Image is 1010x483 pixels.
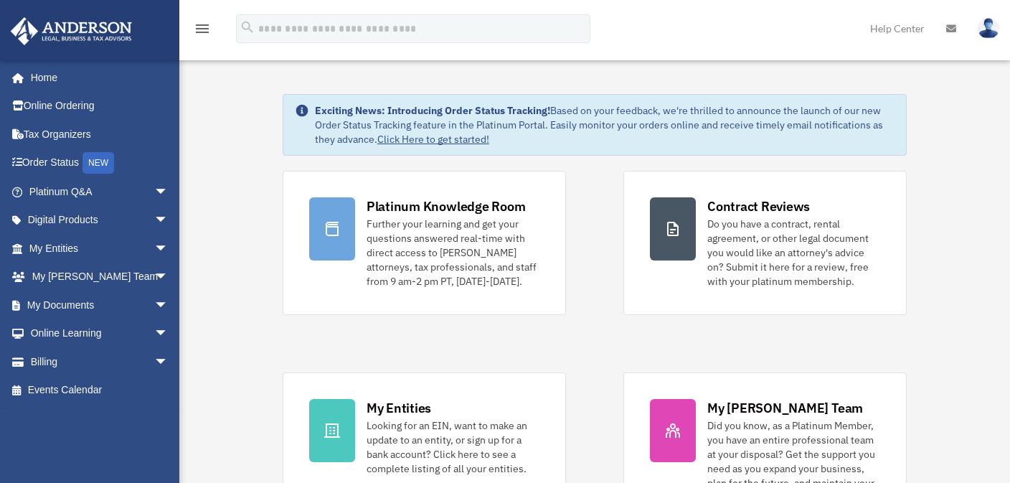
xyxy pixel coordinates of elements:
div: Contract Reviews [707,197,810,215]
span: arrow_drop_down [154,234,183,263]
a: Billingarrow_drop_down [10,347,190,376]
img: User Pic [978,18,999,39]
a: My Entitiesarrow_drop_down [10,234,190,263]
a: Events Calendar [10,376,190,405]
a: Click Here to get started! [377,133,489,146]
div: Further your learning and get your questions answered real-time with direct access to [PERSON_NAM... [367,217,539,289]
a: Platinum Q&Aarrow_drop_down [10,177,190,206]
i: menu [194,20,211,37]
span: arrow_drop_down [154,291,183,320]
i: search [240,19,255,35]
a: Online Learningarrow_drop_down [10,319,190,348]
span: arrow_drop_down [154,177,183,207]
span: arrow_drop_down [154,347,183,377]
a: My [PERSON_NAME] Teamarrow_drop_down [10,263,190,291]
a: My Documentsarrow_drop_down [10,291,190,319]
a: Digital Productsarrow_drop_down [10,206,190,235]
div: My Entities [367,399,431,417]
a: menu [194,25,211,37]
span: arrow_drop_down [154,263,183,292]
img: Anderson Advisors Platinum Portal [6,17,136,45]
span: arrow_drop_down [154,206,183,235]
strong: Exciting News: Introducing Order Status Tracking! [315,104,550,117]
div: My [PERSON_NAME] Team [707,399,863,417]
a: Platinum Knowledge Room Further your learning and get your questions answered real-time with dire... [283,171,566,315]
div: Based on your feedback, we're thrilled to announce the launch of our new Order Status Tracking fe... [315,103,895,146]
div: NEW [82,152,114,174]
div: Platinum Knowledge Room [367,197,526,215]
a: Contract Reviews Do you have a contract, rental agreement, or other legal document you would like... [623,171,907,315]
span: arrow_drop_down [154,319,183,349]
a: Tax Organizers [10,120,190,149]
div: Looking for an EIN, want to make an update to an entity, or sign up for a bank account? Click her... [367,418,539,476]
a: Home [10,63,183,92]
a: Order StatusNEW [10,149,190,178]
a: Online Ordering [10,92,190,121]
div: Do you have a contract, rental agreement, or other legal document you would like an attorney's ad... [707,217,880,289]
